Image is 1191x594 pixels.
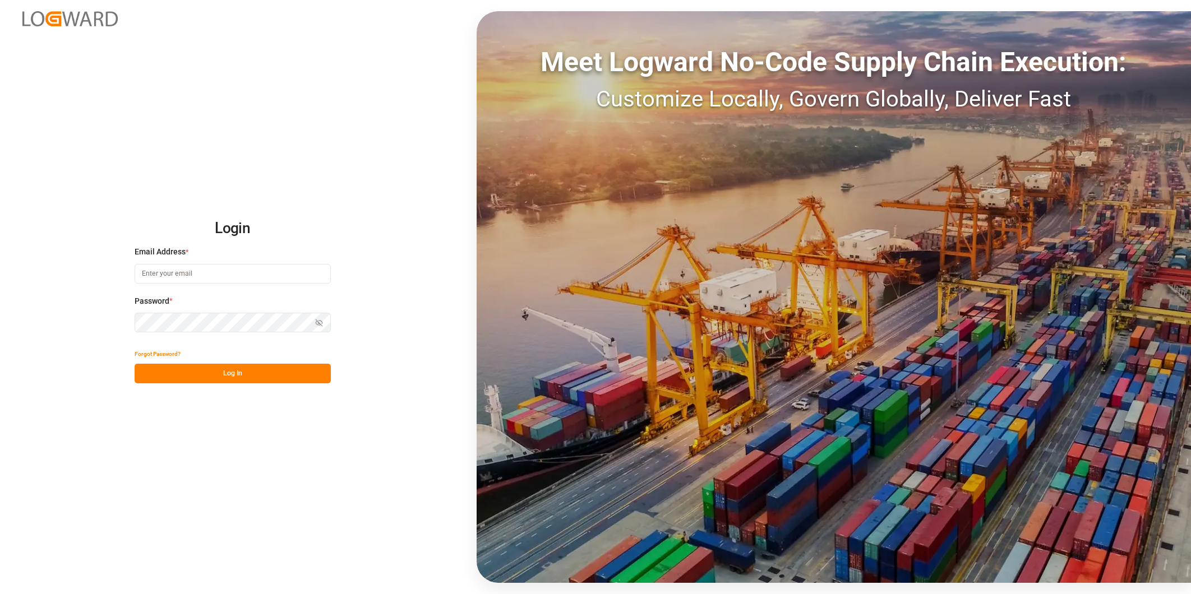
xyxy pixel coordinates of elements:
[135,264,331,284] input: Enter your email
[135,344,181,364] button: Forgot Password?
[477,82,1191,116] div: Customize Locally, Govern Globally, Deliver Fast
[135,295,169,307] span: Password
[135,364,331,383] button: Log In
[135,246,186,258] span: Email Address
[477,42,1191,82] div: Meet Logward No-Code Supply Chain Execution:
[22,11,118,26] img: Logward_new_orange.png
[135,211,331,247] h2: Login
